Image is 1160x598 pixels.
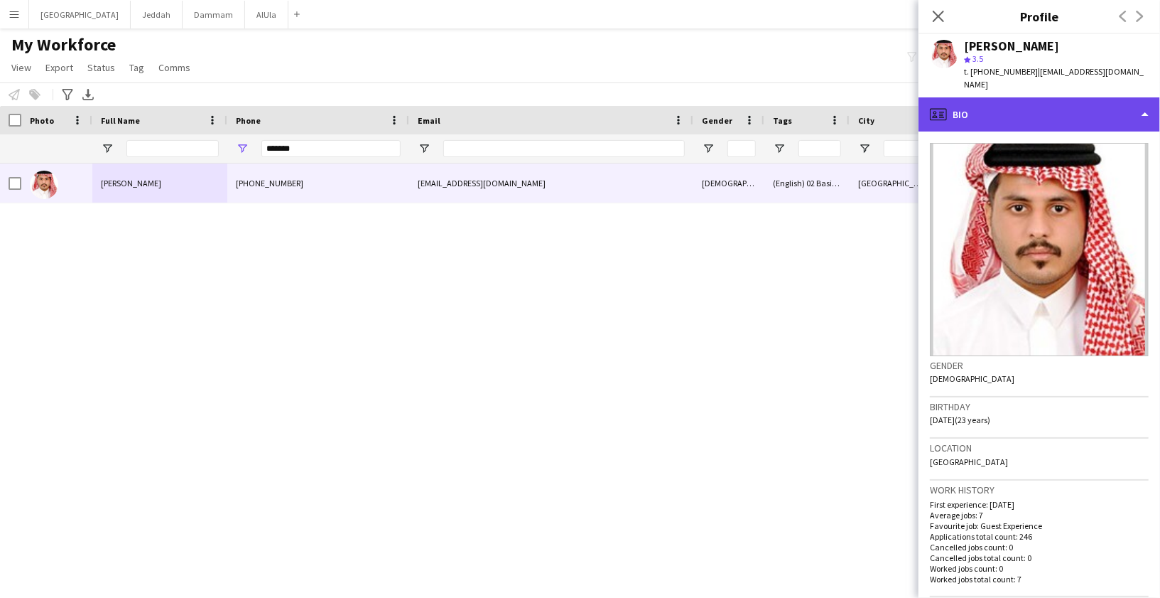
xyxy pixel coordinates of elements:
[418,115,440,126] span: Email
[918,7,1160,26] h3: Profile
[858,142,871,155] button: Open Filter Menu
[30,115,54,126] span: Photo
[124,58,150,77] a: Tag
[101,115,140,126] span: Full Name
[850,164,935,203] div: [GEOGRAPHIC_DATA]
[930,563,1149,574] p: Worked jobs count: 0
[129,61,144,74] span: Tag
[764,164,850,203] div: (English) 02 Basic, (Role) 02 [PERSON_NAME]
[227,164,409,203] div: [PHONE_NUMBER]
[418,142,430,155] button: Open Filter Menu
[930,510,1149,520] p: Average jobs: 7
[443,140,685,157] input: Email Filter Input
[918,97,1160,132] div: Bio
[261,140,401,157] input: Phone Filter Input
[409,164,693,203] div: [EMAIL_ADDRESS][DOMAIN_NAME]
[45,61,73,74] span: Export
[29,1,131,28] button: [GEOGRAPHIC_DATA]
[884,140,926,157] input: City Filter Input
[798,140,841,157] input: Tags Filter Input
[930,415,990,425] span: [DATE] (23 years)
[972,53,983,64] span: 3.5
[930,373,1014,384] span: [DEMOGRAPHIC_DATA]
[11,34,116,55] span: My Workforce
[236,115,261,126] span: Phone
[930,531,1149,542] p: Applications total count: 246
[964,40,1059,53] div: [PERSON_NAME]
[930,143,1149,356] img: Crew avatar or photo
[131,1,183,28] button: Jeddah
[80,86,97,103] app-action-btn: Export XLSX
[930,442,1149,454] h3: Location
[6,58,37,77] a: View
[702,142,715,155] button: Open Filter Menu
[773,142,786,155] button: Open Filter Menu
[930,484,1149,496] h3: Work history
[82,58,121,77] a: Status
[858,115,874,126] span: City
[930,574,1149,584] p: Worked jobs total count: 7
[930,520,1149,531] p: Favourite job: Guest Experience
[930,542,1149,552] p: Cancelled jobs count: 0
[30,171,58,199] img: Yousef Al Luhayb
[59,86,76,103] app-action-btn: Advanced filters
[773,115,792,126] span: Tags
[964,66,1038,77] span: t. [PHONE_NUMBER]
[693,164,764,203] div: [DEMOGRAPHIC_DATA]
[930,400,1149,413] h3: Birthday
[930,359,1149,372] h3: Gender
[930,499,1149,510] p: First experience: [DATE]
[727,140,756,157] input: Gender Filter Input
[11,61,31,74] span: View
[87,61,115,74] span: Status
[702,115,732,126] span: Gender
[101,142,114,155] button: Open Filter Menu
[40,58,79,77] a: Export
[245,1,288,28] button: AlUla
[158,61,190,74] span: Comms
[236,142,249,155] button: Open Filter Menu
[126,140,219,157] input: Full Name Filter Input
[153,58,196,77] a: Comms
[930,456,1008,467] span: [GEOGRAPHIC_DATA]
[183,1,245,28] button: Dammam
[964,66,1144,90] span: | [EMAIL_ADDRESS][DOMAIN_NAME]
[101,178,161,188] span: [PERSON_NAME]
[930,552,1149,563] p: Cancelled jobs total count: 0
